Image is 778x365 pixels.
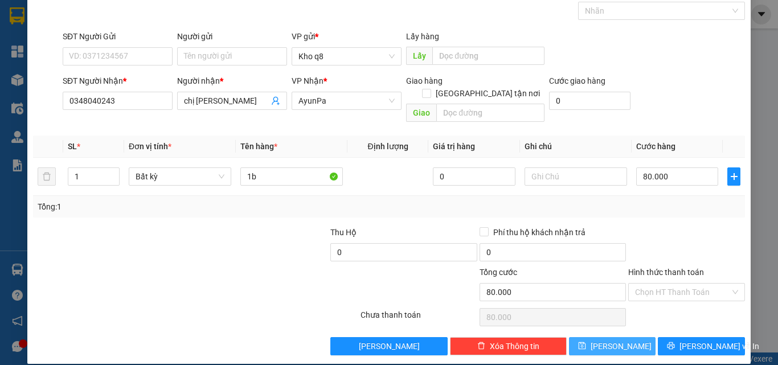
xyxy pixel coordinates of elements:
[63,75,173,87] div: SĐT Người Nhận
[520,136,632,158] th: Ghi chú
[298,48,395,65] span: Kho q8
[431,87,544,100] span: [GEOGRAPHIC_DATA] tận nơi
[330,337,447,355] button: [PERSON_NAME]
[728,172,740,181] span: plus
[359,340,420,352] span: [PERSON_NAME]
[489,226,590,239] span: Phí thu hộ khách nhận trả
[240,167,343,186] input: VD: Bàn, Ghế
[38,200,301,213] div: Tổng: 1
[549,92,630,110] input: Cước giao hàng
[549,76,605,85] label: Cước giao hàng
[330,228,357,237] span: Thu Hộ
[240,142,277,151] span: Tên hàng
[679,340,759,352] span: [PERSON_NAME] và In
[68,142,77,151] span: SL
[525,167,627,186] input: Ghi Chú
[667,342,675,351] span: printer
[38,167,56,186] button: delete
[177,75,287,87] div: Người nhận
[298,92,395,109] span: AyunPa
[569,337,656,355] button: save[PERSON_NAME]
[636,142,675,151] span: Cước hàng
[406,104,436,122] span: Giao
[490,340,539,352] span: Xóa Thông tin
[433,142,475,151] span: Giá trị hàng
[450,337,567,355] button: deleteXóa Thông tin
[367,142,408,151] span: Định lượng
[63,30,173,43] div: SĐT Người Gửi
[129,142,171,151] span: Đơn vị tính
[432,47,544,65] input: Dọc đường
[658,337,745,355] button: printer[PERSON_NAME] và In
[359,309,478,329] div: Chưa thanh toán
[406,76,443,85] span: Giao hàng
[292,30,402,43] div: VP gửi
[591,340,652,352] span: [PERSON_NAME]
[433,167,515,186] input: 0
[477,342,485,351] span: delete
[136,168,224,185] span: Bất kỳ
[480,268,517,277] span: Tổng cước
[406,32,439,41] span: Lấy hàng
[628,268,704,277] label: Hình thức thanh toán
[578,342,586,351] span: save
[406,47,432,65] span: Lấy
[727,167,740,186] button: plus
[177,30,287,43] div: Người gửi
[271,96,280,105] span: user-add
[292,76,324,85] span: VP Nhận
[436,104,544,122] input: Dọc đường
